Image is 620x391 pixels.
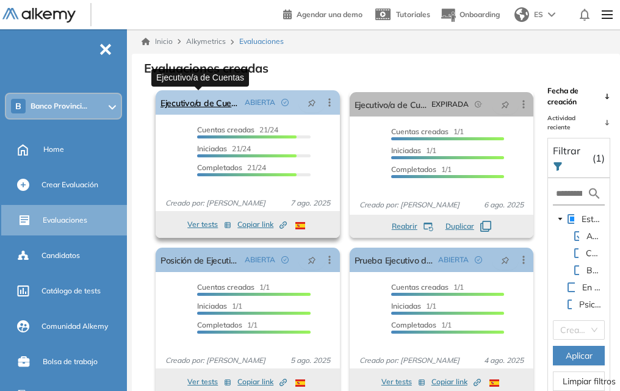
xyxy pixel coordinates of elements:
span: B [15,101,21,111]
span: check-circle [281,256,289,264]
span: Completados [391,320,436,329]
span: 1/1 [391,282,464,292]
button: Ver tests [187,375,231,389]
span: 21/24 [197,125,278,134]
span: Copiar link [237,219,287,230]
span: Bolsa de trabajo [43,356,98,367]
span: Limpiar filtros [563,375,616,388]
span: Abiertas [586,231,619,242]
span: Reabrir [392,221,417,232]
span: 21/24 [197,144,251,153]
a: Agendar una demo [283,6,362,21]
span: 1/1 [197,320,258,329]
button: pushpin [492,250,519,270]
span: Completados [197,163,242,172]
img: Logo [2,8,76,23]
span: 5 ago. 2025 [286,355,335,366]
span: 1/1 [391,301,436,310]
span: ABIERTA [245,97,275,108]
button: Ver tests [187,217,231,232]
img: Menu [597,2,618,27]
span: Banco Provinci... [31,101,87,111]
span: Duplicar [445,221,474,232]
span: 1/1 [197,282,270,292]
span: Iniciadas [197,301,227,310]
h3: Evaluaciones creadas [144,61,269,76]
span: Onboarding [460,10,500,19]
button: Copiar link [237,217,287,232]
span: caret-down [557,216,563,222]
span: Cuentas creadas [391,127,449,136]
span: Aplicar [566,349,593,362]
span: 1/1 [391,127,464,136]
span: (1) [593,151,605,165]
button: Onboarding [440,2,500,28]
span: Creado por: [PERSON_NAME] [355,355,464,366]
span: Evaluaciones [43,215,87,226]
button: Reabrir [392,221,433,232]
span: Estados [582,213,613,224]
span: Cerradas [583,246,605,260]
span: field-time [475,101,482,108]
span: pushpin [308,255,316,265]
img: ESP [489,379,499,387]
img: arrow [548,12,555,17]
span: check-circle [281,99,289,106]
span: Copiar link [431,376,481,387]
span: check-circle [475,256,482,264]
button: Copiar link [431,375,481,389]
span: pushpin [501,99,510,109]
span: Completados [197,320,242,329]
span: Psicotécnicos [577,297,605,312]
button: Duplicar [445,221,491,232]
span: 21/24 [197,163,266,172]
span: 7 ago. 2025 [286,198,335,209]
button: pushpin [298,93,325,112]
a: Ejecutivo/a de Cuentas [355,92,427,117]
span: pushpin [501,255,510,265]
span: 1/1 [197,301,242,310]
img: ESP [295,379,305,387]
a: Inicio [142,36,173,47]
span: Cuentas creadas [197,282,254,292]
span: 4 ago. 2025 [479,355,528,366]
span: Copiar link [237,376,287,387]
span: Completados [391,165,436,174]
span: Creado por: [PERSON_NAME] [160,355,270,366]
span: ABIERTA [438,254,469,265]
span: EXPIRADA [431,99,469,110]
button: pushpin [298,250,325,270]
span: 1/1 [391,146,436,155]
span: Cuentas creadas [391,282,449,292]
span: 1/1 [391,165,452,174]
span: En uso [580,280,605,295]
span: 6 ago. 2025 [479,199,528,210]
span: Candidatos [41,250,80,261]
button: pushpin [492,95,519,114]
span: En uso [582,282,608,293]
div: Ejecutivo/a de Cuentas [151,69,249,87]
a: Posición de Ejecutivo/a de Cuentas [160,248,240,272]
span: Borrador [584,263,605,278]
span: Fecha de creación [547,85,598,107]
span: Iniciadas [197,144,227,153]
span: Filtrar [553,145,583,157]
span: Evaluaciones [239,36,284,47]
span: Crear Evaluación [41,179,98,190]
a: Ejecutivo/a de Cuentas [160,90,240,115]
span: Iniciadas [391,146,421,155]
img: world [514,7,529,22]
span: ES [534,9,543,20]
button: Copiar link [237,375,287,389]
span: ABIERTA [245,254,275,265]
img: ESP [295,222,305,229]
span: Cuentas creadas [197,125,254,134]
img: search icon [587,186,602,201]
span: Home [43,144,64,155]
span: Agendar una demo [297,10,362,19]
button: Limpiar filtros [553,371,605,391]
span: Creado por: [PERSON_NAME] [355,199,464,210]
span: pushpin [308,98,316,107]
span: Estados [579,212,605,226]
span: Abiertas [584,229,605,243]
